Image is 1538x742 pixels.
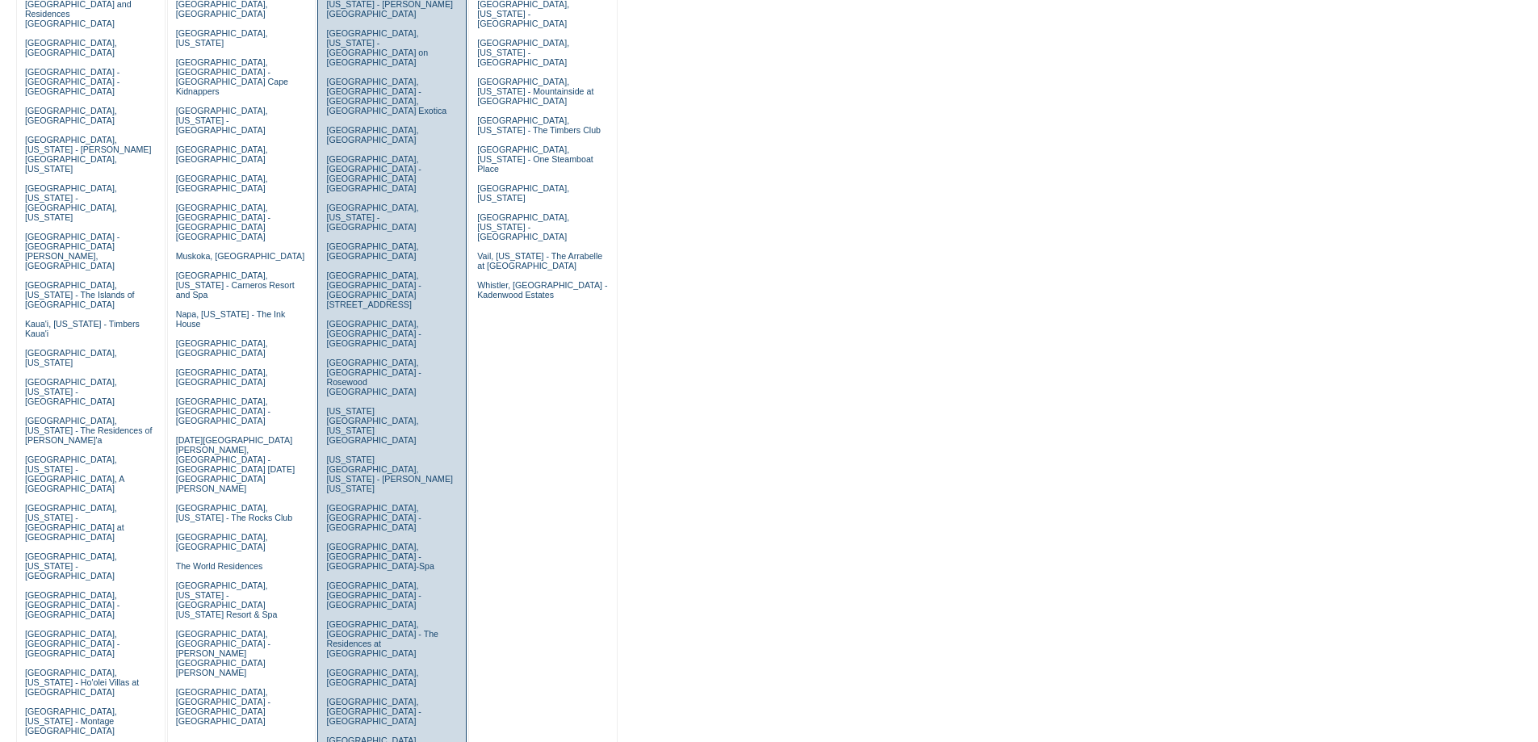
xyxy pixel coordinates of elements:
a: [GEOGRAPHIC_DATA], [GEOGRAPHIC_DATA] - The Residences at [GEOGRAPHIC_DATA] [326,619,438,658]
a: [GEOGRAPHIC_DATA], [US_STATE] - The Islands of [GEOGRAPHIC_DATA] [25,280,135,309]
a: [GEOGRAPHIC_DATA], [US_STATE] [176,28,268,48]
a: [GEOGRAPHIC_DATA], [GEOGRAPHIC_DATA] [176,338,268,358]
a: [GEOGRAPHIC_DATA], [GEOGRAPHIC_DATA] [176,174,268,193]
a: [GEOGRAPHIC_DATA], [GEOGRAPHIC_DATA] - [GEOGRAPHIC_DATA]-Spa [326,542,434,571]
a: Whistler, [GEOGRAPHIC_DATA] - Kadenwood Estates [477,280,607,300]
a: [GEOGRAPHIC_DATA], [GEOGRAPHIC_DATA] - [PERSON_NAME][GEOGRAPHIC_DATA][PERSON_NAME] [176,629,270,677]
a: [GEOGRAPHIC_DATA], [GEOGRAPHIC_DATA] - [GEOGRAPHIC_DATA] [GEOGRAPHIC_DATA] [176,687,270,726]
a: [GEOGRAPHIC_DATA], [US_STATE] - The Timbers Club [477,115,601,135]
a: [GEOGRAPHIC_DATA], [GEOGRAPHIC_DATA] [25,38,117,57]
a: [GEOGRAPHIC_DATA], [GEOGRAPHIC_DATA] - [GEOGRAPHIC_DATA] [326,697,421,726]
a: [GEOGRAPHIC_DATA] - [GEOGRAPHIC_DATA] - [GEOGRAPHIC_DATA] [25,67,119,96]
a: [GEOGRAPHIC_DATA], [US_STATE] - The Rocks Club [176,503,293,522]
a: [GEOGRAPHIC_DATA], [US_STATE] [477,183,569,203]
a: [GEOGRAPHIC_DATA], [GEOGRAPHIC_DATA] - [GEOGRAPHIC_DATA] [326,319,421,348]
a: [GEOGRAPHIC_DATA], [US_STATE] - [GEOGRAPHIC_DATA] [25,551,117,581]
a: [GEOGRAPHIC_DATA], [US_STATE] - [GEOGRAPHIC_DATA] [25,377,117,406]
a: [GEOGRAPHIC_DATA], [US_STATE] - [PERSON_NAME][GEOGRAPHIC_DATA], [US_STATE] [25,135,152,174]
a: [GEOGRAPHIC_DATA] - [GEOGRAPHIC_DATA][PERSON_NAME], [GEOGRAPHIC_DATA] [25,232,119,270]
a: [GEOGRAPHIC_DATA], [GEOGRAPHIC_DATA] - [GEOGRAPHIC_DATA], [GEOGRAPHIC_DATA] Exotica [326,77,446,115]
a: [GEOGRAPHIC_DATA], [US_STATE] - [GEOGRAPHIC_DATA] [US_STATE] Resort & Spa [176,581,278,619]
a: The World Residences [176,561,263,571]
a: [GEOGRAPHIC_DATA], [GEOGRAPHIC_DATA] - [GEOGRAPHIC_DATA] [GEOGRAPHIC_DATA] [326,154,421,193]
a: [GEOGRAPHIC_DATA], [US_STATE] - [GEOGRAPHIC_DATA] [176,106,268,135]
a: [GEOGRAPHIC_DATA], [US_STATE] - [GEOGRAPHIC_DATA] at [GEOGRAPHIC_DATA] [25,503,124,542]
a: [GEOGRAPHIC_DATA], [GEOGRAPHIC_DATA] [176,145,268,164]
a: [GEOGRAPHIC_DATA], [US_STATE] [25,348,117,367]
a: [GEOGRAPHIC_DATA], [GEOGRAPHIC_DATA] [326,668,418,687]
a: [GEOGRAPHIC_DATA], [GEOGRAPHIC_DATA] - [GEOGRAPHIC_DATA] [326,581,421,610]
a: [GEOGRAPHIC_DATA], [US_STATE] - Montage [GEOGRAPHIC_DATA] [25,706,117,736]
a: Vail, [US_STATE] - The Arrabelle at [GEOGRAPHIC_DATA] [477,251,602,270]
a: [GEOGRAPHIC_DATA], [US_STATE] - [GEOGRAPHIC_DATA], A [GEOGRAPHIC_DATA] [25,455,124,493]
a: [DATE][GEOGRAPHIC_DATA][PERSON_NAME], [GEOGRAPHIC_DATA] - [GEOGRAPHIC_DATA] [DATE][GEOGRAPHIC_DAT... [176,435,295,493]
a: Muskoka, [GEOGRAPHIC_DATA] [176,251,304,261]
a: [GEOGRAPHIC_DATA], [GEOGRAPHIC_DATA] [176,367,268,387]
a: [US_STATE][GEOGRAPHIC_DATA], [US_STATE] - [PERSON_NAME] [US_STATE] [326,455,453,493]
a: [GEOGRAPHIC_DATA], [US_STATE] - [GEOGRAPHIC_DATA] on [GEOGRAPHIC_DATA] [326,28,428,67]
a: [GEOGRAPHIC_DATA], [US_STATE] - [GEOGRAPHIC_DATA] [477,38,569,67]
a: [GEOGRAPHIC_DATA], [US_STATE] - One Steamboat Place [477,145,593,174]
a: [GEOGRAPHIC_DATA], [GEOGRAPHIC_DATA] - [GEOGRAPHIC_DATA] [GEOGRAPHIC_DATA] [176,203,270,241]
a: [GEOGRAPHIC_DATA], [GEOGRAPHIC_DATA] - [GEOGRAPHIC_DATA] Cape Kidnappers [176,57,288,96]
a: [US_STATE][GEOGRAPHIC_DATA], [US_STATE][GEOGRAPHIC_DATA] [326,406,418,445]
a: Napa, [US_STATE] - The Ink House [176,309,286,329]
a: [GEOGRAPHIC_DATA], [US_STATE] - [GEOGRAPHIC_DATA], [US_STATE] [25,183,117,222]
a: [GEOGRAPHIC_DATA], [GEOGRAPHIC_DATA] - [GEOGRAPHIC_DATA] [25,629,119,658]
a: [GEOGRAPHIC_DATA], [GEOGRAPHIC_DATA] [25,106,117,125]
a: [GEOGRAPHIC_DATA], [GEOGRAPHIC_DATA] [326,125,418,145]
a: [GEOGRAPHIC_DATA], [US_STATE] - Carneros Resort and Spa [176,270,295,300]
a: [GEOGRAPHIC_DATA], [US_STATE] - [GEOGRAPHIC_DATA] [326,203,418,232]
a: [GEOGRAPHIC_DATA], [GEOGRAPHIC_DATA] - [GEOGRAPHIC_DATA] [25,590,119,619]
a: Kaua'i, [US_STATE] - Timbers Kaua'i [25,319,140,338]
a: [GEOGRAPHIC_DATA], [US_STATE] - [GEOGRAPHIC_DATA] [477,212,569,241]
a: [GEOGRAPHIC_DATA], [GEOGRAPHIC_DATA] - [GEOGRAPHIC_DATA] [176,396,270,425]
a: [GEOGRAPHIC_DATA], [GEOGRAPHIC_DATA] - [GEOGRAPHIC_DATA][STREET_ADDRESS] [326,270,421,309]
a: [GEOGRAPHIC_DATA], [GEOGRAPHIC_DATA] [326,241,418,261]
a: [GEOGRAPHIC_DATA], [GEOGRAPHIC_DATA] - Rosewood [GEOGRAPHIC_DATA] [326,358,421,396]
a: [GEOGRAPHIC_DATA], [US_STATE] - Ho'olei Villas at [GEOGRAPHIC_DATA] [25,668,139,697]
a: [GEOGRAPHIC_DATA], [US_STATE] - Mountainside at [GEOGRAPHIC_DATA] [477,77,593,106]
a: [GEOGRAPHIC_DATA], [GEOGRAPHIC_DATA] - [GEOGRAPHIC_DATA] [326,503,421,532]
a: [GEOGRAPHIC_DATA], [GEOGRAPHIC_DATA] [176,532,268,551]
a: [GEOGRAPHIC_DATA], [US_STATE] - The Residences of [PERSON_NAME]'a [25,416,153,445]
